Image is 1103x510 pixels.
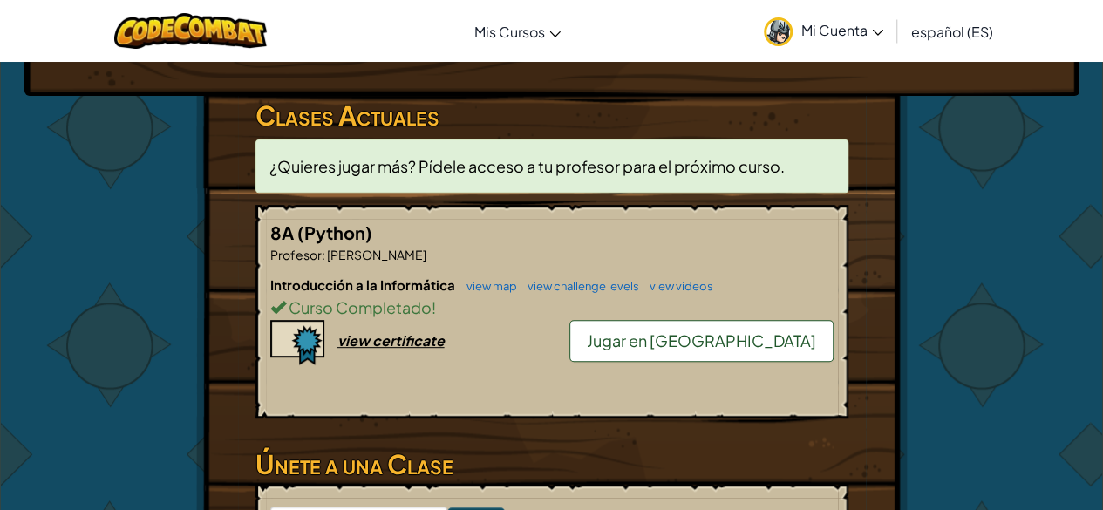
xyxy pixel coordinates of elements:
[432,297,436,317] span: !
[587,330,816,350] span: Jugar en [GEOGRAPHIC_DATA]
[458,279,517,293] a: view map
[325,247,426,262] span: [PERSON_NAME]
[255,445,848,484] h3: Únete a una Clase
[286,297,432,317] span: Curso Completado
[764,17,793,46] img: avatar
[641,279,713,293] a: view videos
[297,221,372,243] span: (Python)
[911,23,993,41] span: español (ES)
[322,247,325,262] span: :
[466,8,569,55] a: Mis Cursos
[270,331,445,350] a: view certificate
[114,13,267,49] img: CodeCombat logo
[270,221,297,243] span: 8A
[270,247,322,262] span: Profesor
[519,279,639,293] a: view challenge levels
[474,23,545,41] span: Mis Cursos
[337,331,445,350] div: view certificate
[270,320,324,365] img: certificate-icon.png
[269,156,785,176] span: ¿Quieres jugar más? Pídele acceso a tu profesor para el próximo curso.
[255,96,848,135] h3: Clases Actuales
[270,276,458,293] span: Introducción a la Informática
[801,21,883,39] span: Mi Cuenta
[902,8,1002,55] a: español (ES)
[755,3,892,58] a: Mi Cuenta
